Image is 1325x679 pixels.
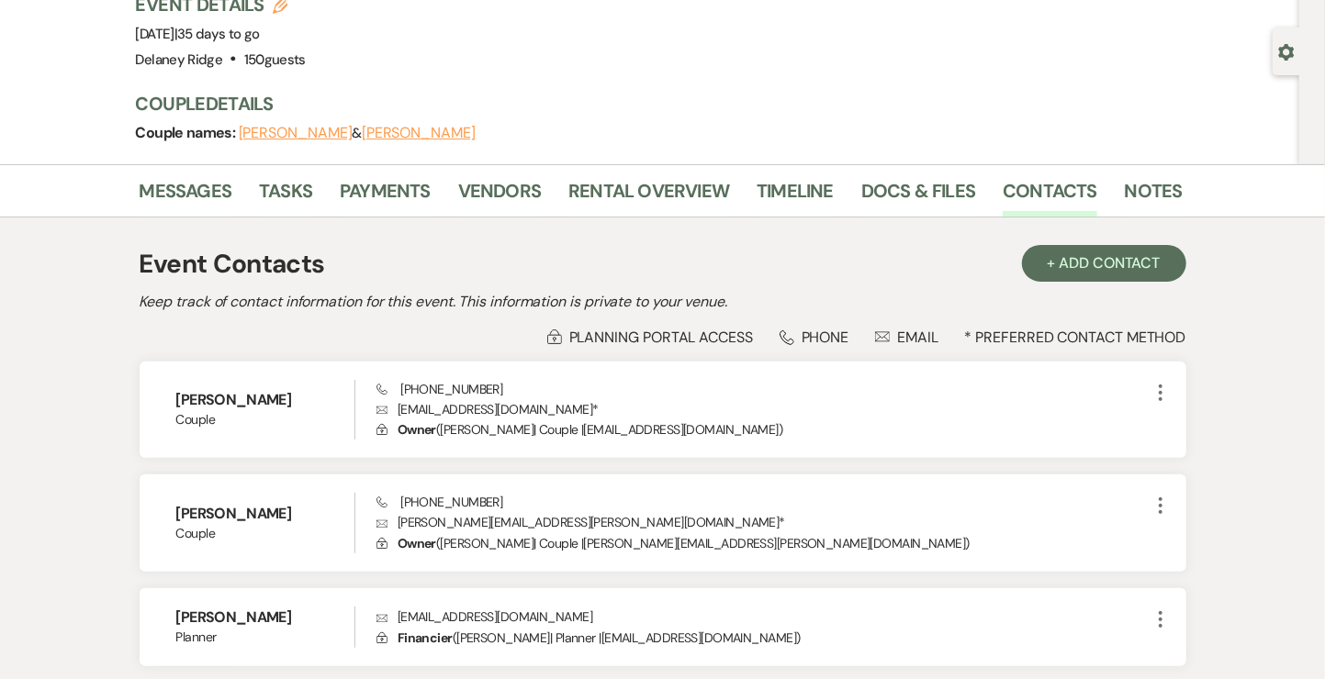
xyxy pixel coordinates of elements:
p: [EMAIL_ADDRESS][DOMAIN_NAME] * [376,399,1149,419]
a: Docs & Files [861,176,975,217]
p: [EMAIL_ADDRESS][DOMAIN_NAME] [376,607,1149,627]
p: ( [PERSON_NAME] | Planner | [EMAIL_ADDRESS][DOMAIN_NAME] ) [376,628,1149,648]
p: ( [PERSON_NAME] | Couple | [PERSON_NAME][EMAIL_ADDRESS][PERSON_NAME][DOMAIN_NAME] ) [376,533,1149,553]
button: [PERSON_NAME] [362,126,476,140]
button: [PERSON_NAME] [239,126,353,140]
span: Owner [398,421,436,438]
a: Vendors [458,176,541,217]
p: ( [PERSON_NAME] | Couple | [EMAIL_ADDRESS][DOMAIN_NAME] ) [376,419,1149,440]
h2: Keep track of contact information for this event. This information is private to your venue. [140,291,1186,313]
a: Payments [340,176,431,217]
a: Notes [1125,176,1183,217]
span: 35 days to go [177,25,260,43]
span: [PHONE_NUMBER] [376,381,502,397]
div: Phone [780,328,849,347]
span: [DATE] [136,25,260,43]
span: Owner [398,535,436,551]
div: Email [875,328,938,347]
a: Contacts [1003,176,1097,217]
p: [PERSON_NAME][EMAIL_ADDRESS][PERSON_NAME][DOMAIN_NAME] * [376,512,1149,532]
h1: Event Contacts [140,245,325,284]
h6: [PERSON_NAME] [176,607,355,628]
span: | [174,25,260,43]
span: Delaney Ridge [136,50,223,69]
span: Couple [176,410,355,429]
button: Open lead details [1278,42,1295,60]
span: Financier [398,629,453,646]
span: Couple names: [136,123,239,142]
span: 150 guests [244,50,306,69]
span: [PHONE_NUMBER] [376,494,502,510]
span: & [239,124,476,142]
a: Tasks [259,176,312,217]
span: Couple [176,524,355,543]
span: Planner [176,628,355,647]
button: + Add Contact [1022,245,1186,282]
div: Planning Portal Access [547,328,753,347]
h3: Couple Details [136,91,1164,117]
a: Rental Overview [568,176,729,217]
a: Timeline [757,176,834,217]
a: Messages [140,176,232,217]
h6: [PERSON_NAME] [176,504,355,524]
div: * Preferred Contact Method [140,328,1186,347]
h6: [PERSON_NAME] [176,390,355,410]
